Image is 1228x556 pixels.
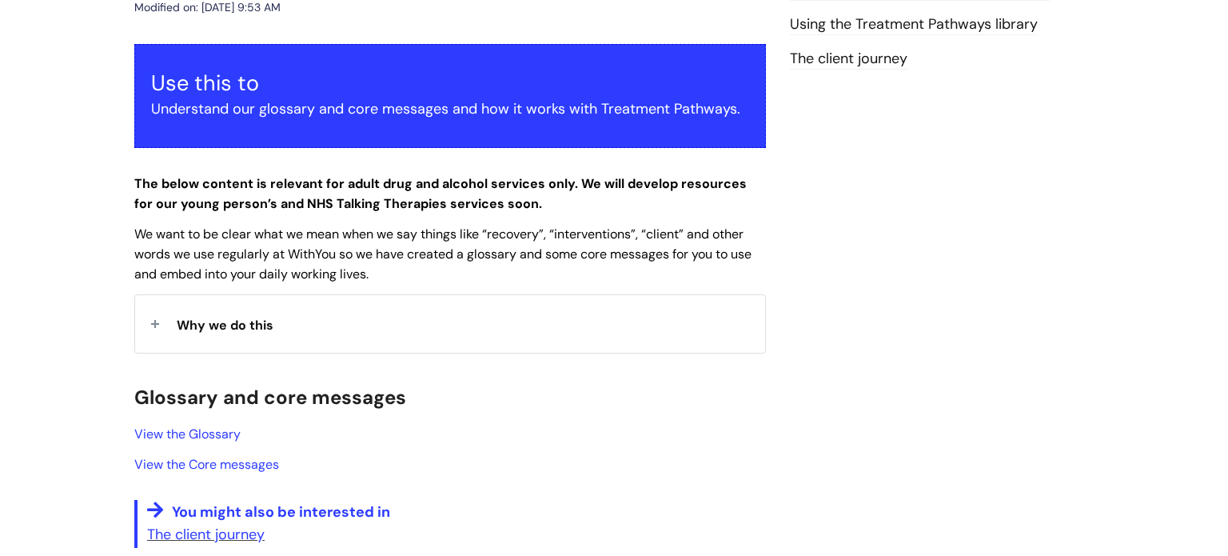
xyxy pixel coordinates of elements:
[151,96,749,122] p: Understand our glossary and core messages and how it works with Treatment Pathways.
[134,226,752,282] span: We want to be clear what we mean when we say things like “recovery”, “interventions”, “client” an...
[134,456,279,473] a: View the Core messages
[172,502,390,522] span: You might also be interested in
[151,70,749,96] h3: Use this to
[134,385,406,410] span: Glossary and core messages
[134,175,747,212] strong: The below content is relevant for adult drug and alcohol services only. We will develop resources...
[147,525,265,544] a: The client journey
[134,426,241,442] a: View the Glossary
[177,317,273,334] span: Why we do this
[790,49,907,70] a: The client journey
[790,14,1038,35] a: Using the Treatment Pathways library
